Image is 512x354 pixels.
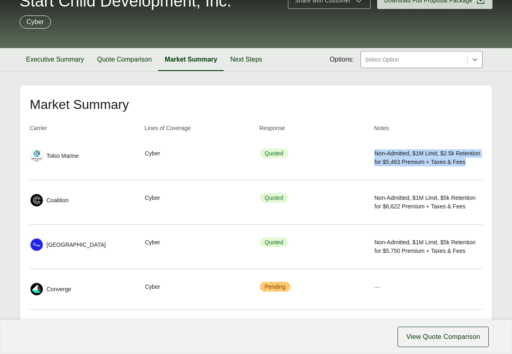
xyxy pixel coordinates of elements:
[374,238,482,255] span: Non-Admitted, $1M Limit, $5k Retention for $5,750 Premium + Taxes & Fees
[145,194,160,202] span: Cyber
[374,283,380,290] span: —
[260,148,288,158] span: Quoted
[90,48,158,71] button: Quote Comparison
[145,283,160,291] span: Cyber
[26,17,44,27] p: Cyber
[30,124,138,136] th: Carrier
[31,283,43,295] img: Converge logo
[260,282,290,292] span: Pending
[374,124,482,136] th: Notes
[30,98,482,111] h2: Market Summary
[260,193,288,203] span: Quoted
[330,55,354,64] span: Options:
[145,149,160,158] span: Cyber
[31,194,43,206] img: Coalition logo
[398,327,489,347] button: View Quote Comparison
[46,196,68,205] span: Coalition
[224,48,269,71] button: Next Steps
[374,194,482,211] span: Non-Admitted, $1M Limit, $5k Retention for $6,622 Premium + Taxes & Fees
[46,152,79,160] span: Tokio Marine
[259,124,368,136] th: Response
[145,124,253,136] th: Lines of Coverage
[145,238,160,247] span: Cyber
[31,150,43,162] img: Tokio Marine logo
[46,241,106,249] span: [GEOGRAPHIC_DATA]
[20,48,90,71] button: Executive Summary
[374,149,482,166] span: Non-Admitted, $1M Limit, $2.5k Retention for $5,463 Premium + Taxes & Fees
[158,48,224,71] button: Market Summary
[46,285,71,294] span: Converge
[406,332,480,342] span: View Quote Comparison
[31,239,43,251] img: At-Bay logo
[260,237,288,247] span: Quoted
